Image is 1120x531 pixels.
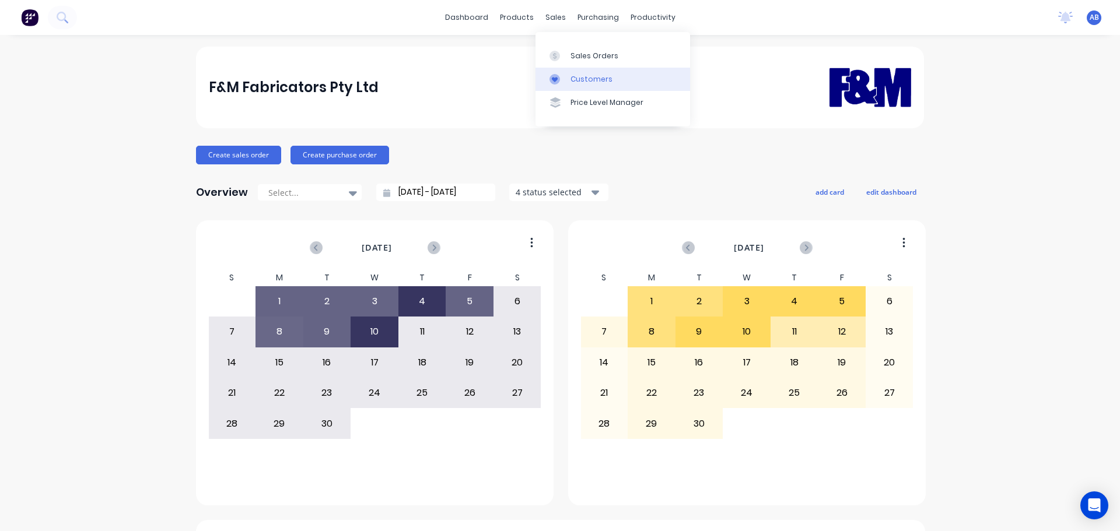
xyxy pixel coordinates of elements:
div: Customers [570,74,612,85]
div: 6 [494,287,541,316]
div: 28 [581,409,628,438]
div: Price Level Manager [570,97,643,108]
div: 24 [351,378,398,407]
div: 3 [351,287,398,316]
div: 26 [446,378,493,407]
div: S [866,269,914,286]
div: 4 [771,287,818,316]
div: Sales Orders [570,51,618,61]
div: 19 [818,348,865,377]
button: add card [808,184,852,199]
div: 2 [304,287,351,316]
a: Sales Orders [535,44,690,67]
div: sales [540,9,572,26]
div: productivity [625,9,681,26]
div: Overview [196,181,248,204]
a: Customers [535,68,690,91]
div: 27 [494,378,541,407]
div: 10 [351,317,398,346]
div: S [580,269,628,286]
div: 8 [628,317,675,346]
div: S [208,269,256,286]
div: F&M Fabricators Pty Ltd [209,76,379,99]
div: 7 [209,317,256,346]
div: 25 [771,378,818,407]
div: T [303,269,351,286]
div: 21 [209,378,256,407]
div: Open Intercom Messenger [1080,491,1108,519]
div: T [675,269,723,286]
div: 7 [581,317,628,346]
a: dashboard [439,9,494,26]
button: edit dashboard [859,184,924,199]
div: 23 [304,378,351,407]
div: W [723,269,771,286]
div: S [494,269,541,286]
div: 11 [771,317,818,346]
div: 12 [446,317,493,346]
div: 14 [581,348,628,377]
div: 25 [399,378,446,407]
span: [DATE] [362,241,392,254]
div: 15 [256,348,303,377]
div: 2 [676,287,723,316]
div: 6 [866,287,913,316]
div: 23 [676,378,723,407]
div: purchasing [572,9,625,26]
div: 4 status selected [516,186,589,198]
div: 5 [446,287,493,316]
span: [DATE] [734,241,764,254]
div: 30 [676,409,723,438]
div: 16 [676,348,723,377]
div: 22 [256,378,303,407]
div: 14 [209,348,256,377]
img: F&M Fabricators Pty Ltd [829,51,911,124]
div: 10 [723,317,770,346]
div: 9 [676,317,723,346]
div: 13 [494,317,541,346]
div: 9 [304,317,351,346]
div: 18 [399,348,446,377]
a: Price Level Manager [535,91,690,114]
div: 29 [628,409,675,438]
div: F [818,269,866,286]
div: M [256,269,303,286]
div: 17 [351,348,398,377]
img: Factory [21,9,38,26]
div: 19 [446,348,493,377]
div: M [628,269,675,286]
div: F [446,269,494,286]
div: 4 [399,287,446,316]
div: 22 [628,378,675,407]
div: 8 [256,317,303,346]
div: 1 [628,287,675,316]
div: 12 [818,317,865,346]
div: 18 [771,348,818,377]
div: 28 [209,409,256,438]
div: T [771,269,818,286]
div: 20 [866,348,913,377]
div: 16 [304,348,351,377]
div: 11 [399,317,446,346]
button: Create sales order [196,146,281,164]
div: 3 [723,287,770,316]
div: 27 [866,378,913,407]
div: 29 [256,409,303,438]
button: Create purchase order [290,146,389,164]
button: 4 status selected [509,184,608,201]
div: W [351,269,398,286]
div: 5 [818,287,865,316]
div: 20 [494,348,541,377]
div: 17 [723,348,770,377]
div: 1 [256,287,303,316]
div: 13 [866,317,913,346]
div: T [398,269,446,286]
div: 26 [818,378,865,407]
div: 15 [628,348,675,377]
div: 21 [581,378,628,407]
div: products [494,9,540,26]
div: 24 [723,378,770,407]
div: 30 [304,409,351,438]
span: AB [1090,12,1099,23]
